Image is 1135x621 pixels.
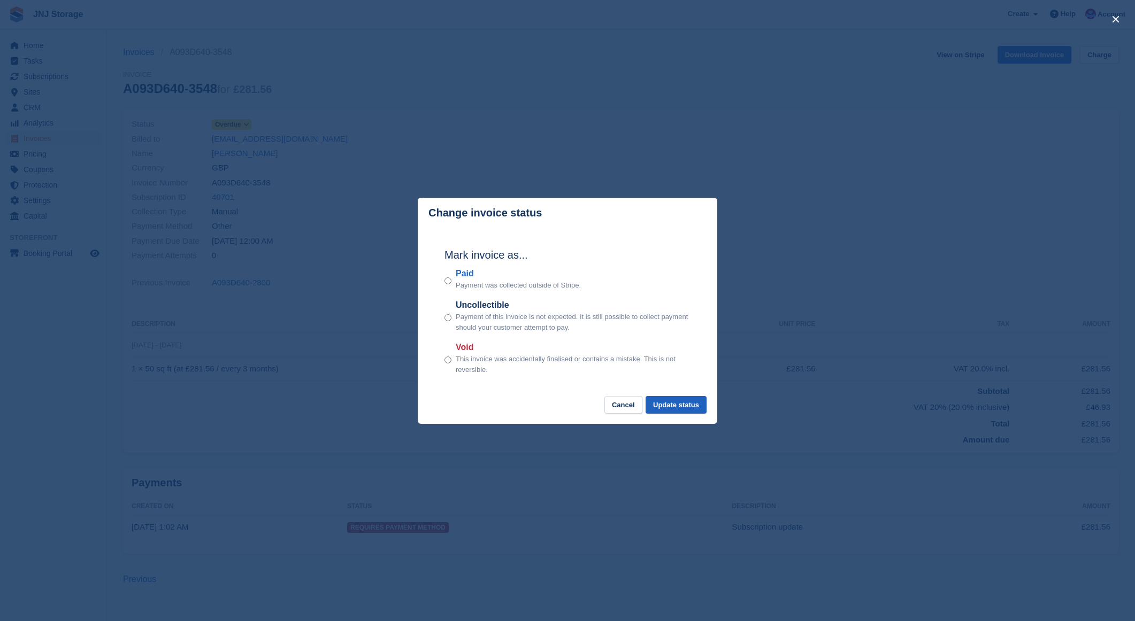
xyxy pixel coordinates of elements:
p: Payment of this invoice is not expected. It is still possible to collect payment should your cust... [456,312,691,332]
button: Update status [646,396,707,414]
button: close [1107,11,1124,28]
p: Change invoice status [428,207,542,219]
h2: Mark invoice as... [444,247,691,263]
label: Uncollectible [456,299,691,312]
label: Void [456,341,691,354]
label: Paid [456,267,581,280]
p: Payment was collected outside of Stripe. [456,280,581,291]
p: This invoice was accidentally finalised or contains a mistake. This is not reversible. [456,354,691,375]
button: Cancel [604,396,642,414]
